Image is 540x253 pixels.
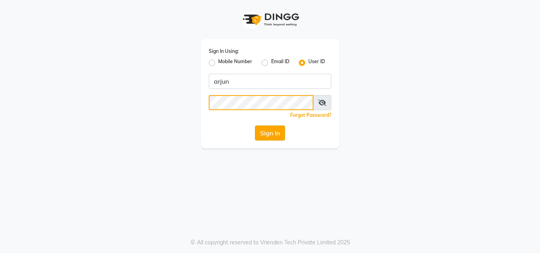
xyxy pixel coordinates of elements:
[209,95,313,110] input: Username
[238,8,302,31] img: logo1.svg
[255,126,285,141] button: Sign In
[209,48,239,55] label: Sign In Using:
[218,58,252,67] label: Mobile Number
[290,112,331,118] a: Forgot Password?
[308,58,325,67] label: User ID
[271,58,289,67] label: Email ID
[209,74,331,89] input: Username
